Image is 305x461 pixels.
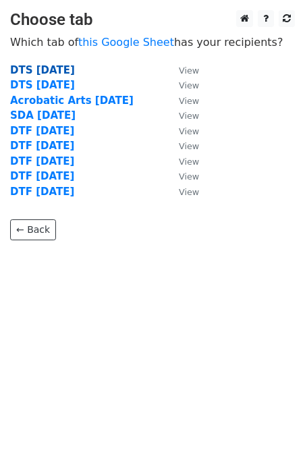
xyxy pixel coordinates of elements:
a: View [165,155,199,167]
small: View [179,111,199,121]
small: View [179,171,199,182]
a: View [165,64,199,76]
h3: Choose tab [10,10,295,30]
small: View [179,141,199,151]
small: View [179,126,199,136]
small: View [179,65,199,76]
a: View [165,186,199,198]
a: View [165,125,199,137]
small: View [179,157,199,167]
a: SDA [DATE] [10,109,76,121]
small: View [179,80,199,90]
a: View [165,94,199,107]
a: View [165,79,199,91]
a: DTF [DATE] [10,170,74,182]
a: DTF [DATE] [10,125,74,137]
a: DTS [DATE] [10,64,75,76]
a: DTF [DATE] [10,140,74,152]
iframe: Chat Widget [238,396,305,461]
a: this Google Sheet [78,36,174,49]
a: ← Back [10,219,56,240]
a: DTF [DATE] [10,155,74,167]
a: View [165,109,199,121]
small: View [179,96,199,106]
a: View [165,140,199,152]
p: Which tab of has your recipients? [10,35,295,49]
a: DTF [DATE] [10,186,74,198]
small: View [179,187,199,197]
a: View [165,170,199,182]
a: DTS [DATE] [10,79,75,91]
a: Acrobatic Arts [DATE] [10,94,134,107]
